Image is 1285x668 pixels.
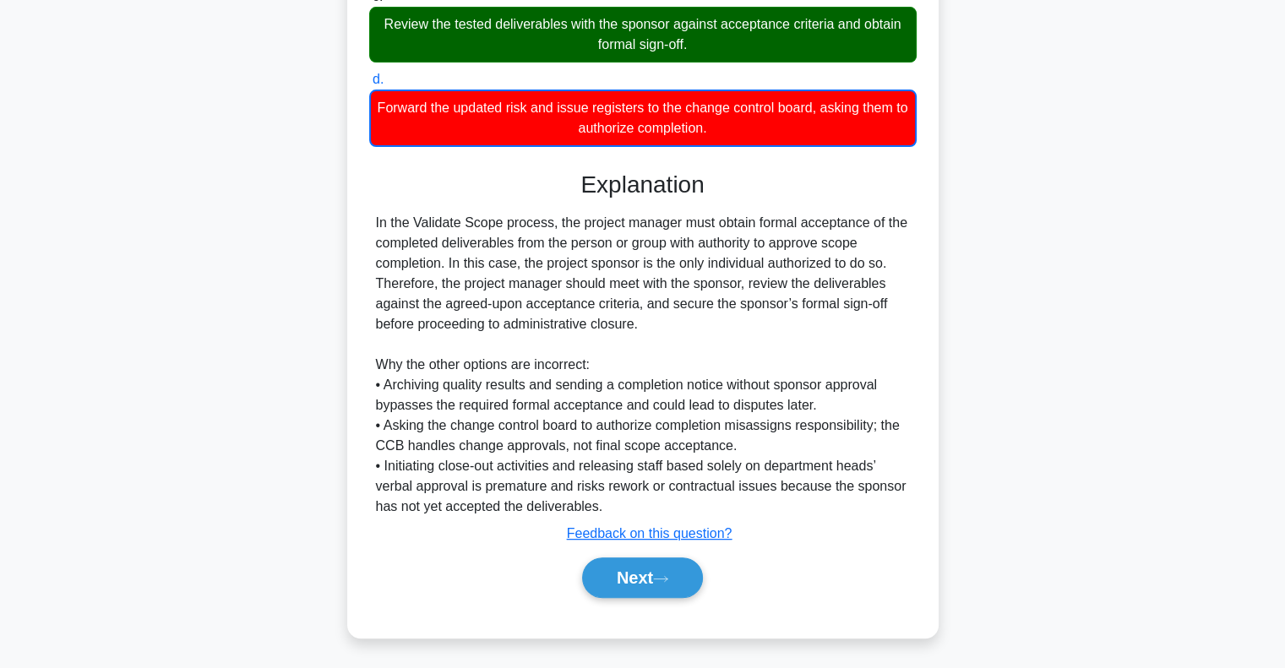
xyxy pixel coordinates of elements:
[369,90,917,147] div: Forward the updated risk and issue registers to the change control board, asking them to authoriz...
[567,526,732,540] a: Feedback on this question?
[376,213,910,517] div: In the Validate Scope process, the project manager must obtain formal acceptance of the completed...
[369,7,917,62] div: Review the tested deliverables with the sponsor against acceptance criteria and obtain formal sig...
[582,557,703,598] button: Next
[379,171,907,199] h3: Explanation
[373,72,384,86] span: d.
